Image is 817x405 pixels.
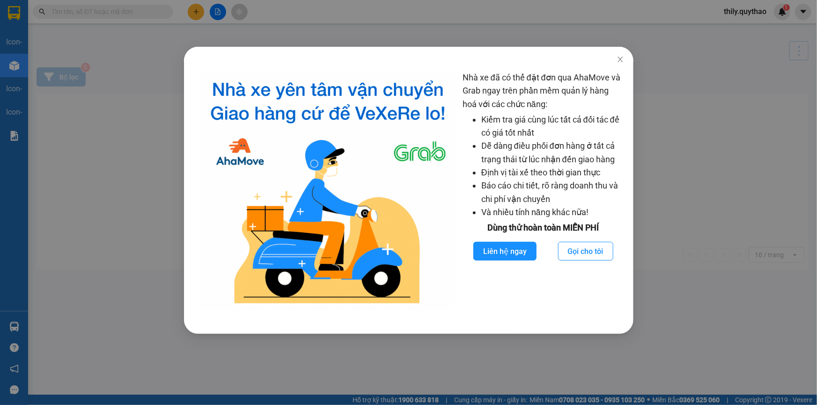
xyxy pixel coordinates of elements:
li: Định vị tài xế theo thời gian thực [481,166,624,179]
span: Liên hệ ngay [483,246,526,257]
img: logo [201,71,455,311]
button: Gọi cho tôi [558,242,613,260]
div: Dùng thử hoàn toàn MIỄN PHÍ [462,221,624,234]
button: Close [607,47,633,73]
div: Nhà xe đã có thể đặt đơn qua AhaMove và Grab ngay trên phần mềm quản lý hàng hoá với các chức năng: [462,71,624,311]
li: Dễ dàng điều phối đơn hàng ở tất cả trạng thái từ lúc nhận đến giao hàng [481,139,624,166]
span: close [616,56,624,63]
li: Báo cáo chi tiết, rõ ràng doanh thu và chi phí vận chuyển [481,179,624,206]
button: Liên hệ ngay [473,242,536,260]
span: Gọi cho tôi [567,246,603,257]
li: Kiểm tra giá cùng lúc tất cả đối tác để có giá tốt nhất [481,113,624,140]
li: Và nhiều tính năng khác nữa! [481,206,624,219]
